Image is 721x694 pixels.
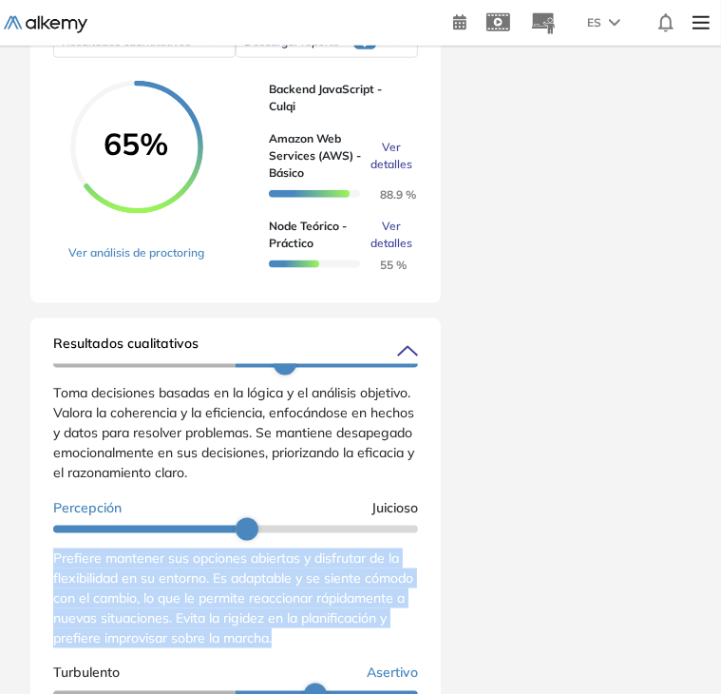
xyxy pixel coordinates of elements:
span: 88.9 % [357,187,416,202]
span: Backend JavaScript -Culqi [269,81,403,115]
span: Asertivo [367,664,418,684]
button: Ver detalles [363,139,403,173]
span: Juicioso [371,498,418,518]
span: 65% [70,128,203,159]
span: Prefiere mantener sus opciones abiertas y disfrutar de la flexibilidad en su entorno. Es adaptabl... [53,549,413,646]
span: Resultados cualitativos [53,334,199,364]
span: Percepción [53,498,122,518]
span: Node Teórico - Práctico [269,218,363,252]
span: Toma decisiones basadas en la lógica y el análisis objetivo. Valora la coherencia y la eficiencia... [53,384,414,481]
span: Ver detalles [370,218,412,252]
span: Amazon Web Services (AWS) - Básico [269,130,363,182]
img: arrow [609,19,620,27]
a: Ver análisis de proctoring [68,244,204,261]
span: 55 % [357,258,407,272]
span: Turbulento [53,664,120,684]
span: Ver detalles [370,139,412,173]
img: Logo [4,16,87,33]
span: ES [587,14,601,31]
img: Menu [685,4,717,42]
button: Ver detalles [363,218,403,252]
